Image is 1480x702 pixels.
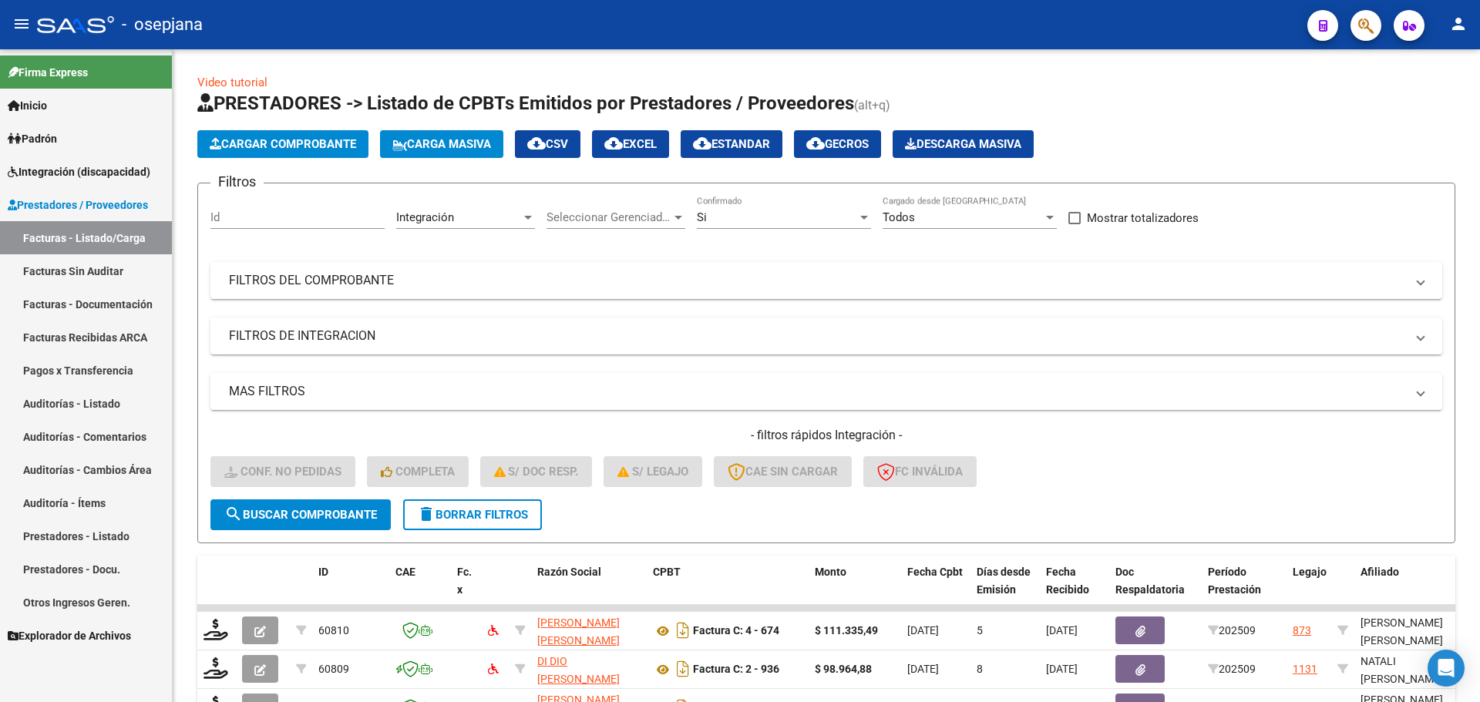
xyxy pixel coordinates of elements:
span: PRESTADORES -> Listado de CPBTs Emitidos por Prestadores / Proveedores [197,92,854,114]
div: 873 [1293,622,1311,640]
div: 27251421019 [537,653,641,685]
span: Días desde Emisión [977,566,1031,596]
mat-expansion-panel-header: FILTROS DEL COMPROBANTE [210,262,1442,299]
span: Integración [396,210,454,224]
span: Integración (discapacidad) [8,163,150,180]
span: EXCEL [604,137,657,151]
span: CAE [395,566,415,578]
span: Período Prestación [1208,566,1261,596]
strong: Factura C: 4 - 674 [693,625,779,637]
span: - osepjana [122,8,203,42]
button: Conf. no pedidas [210,456,355,487]
datatable-header-cell: CAE [389,556,451,623]
datatable-header-cell: Fecha Cpbt [901,556,970,623]
mat-panel-title: FILTROS DE INTEGRACION [229,327,1405,344]
button: CAE SIN CARGAR [714,456,852,487]
span: 202509 [1208,624,1256,637]
datatable-header-cell: Razón Social [531,556,647,623]
span: 60809 [318,663,349,675]
span: [DATE] [907,663,939,675]
span: Buscar Comprobante [224,508,377,522]
button: Descarga Masiva [893,130,1034,158]
span: [DATE] [1046,663,1078,675]
datatable-header-cell: CPBT [647,556,809,623]
button: Cargar Comprobante [197,130,368,158]
span: Gecros [806,137,869,151]
span: Cargar Comprobante [210,137,356,151]
mat-icon: delete [417,505,436,523]
span: Afiliado [1361,566,1399,578]
strong: $ 111.335,49 [815,624,878,637]
button: Borrar Filtros [403,499,542,530]
mat-icon: cloud_download [527,134,546,153]
mat-icon: search [224,505,243,523]
span: S/ legajo [617,465,688,479]
strong: Factura C: 2 - 936 [693,663,779,676]
span: Completa [381,465,455,479]
button: S/ legajo [604,456,702,487]
span: Borrar Filtros [417,508,528,522]
button: Completa [367,456,469,487]
span: Padrón [8,130,57,147]
mat-expansion-panel-header: FILTROS DE INTEGRACION [210,317,1442,354]
span: FC Inválida [877,465,963,479]
button: Carga Masiva [380,130,503,158]
span: Descarga Masiva [905,137,1021,151]
span: Mostrar totalizadores [1087,209,1199,227]
h3: Filtros [210,171,264,193]
h4: - filtros rápidos Integración - [210,427,1442,444]
div: 1131 [1293,660,1317,678]
button: FC Inválida [863,456,977,487]
mat-icon: person [1449,15,1468,33]
span: Explorador de Archivos [8,627,131,644]
span: Fecha Recibido [1046,566,1089,596]
mat-expansion-panel-header: MAS FILTROS [210,373,1442,410]
span: CAE SIN CARGAR [728,465,838,479]
mat-icon: cloud_download [604,134,623,153]
button: Gecros [794,130,881,158]
datatable-header-cell: Legajo [1287,556,1331,623]
div: 27247632870 [537,614,641,647]
button: Estandar [681,130,782,158]
span: 8 [977,663,983,675]
datatable-header-cell: ID [312,556,389,623]
datatable-header-cell: Doc Respaldatoria [1109,556,1202,623]
datatable-header-cell: Días desde Emisión [970,556,1040,623]
span: ID [318,566,328,578]
i: Descargar documento [673,618,693,643]
span: [DATE] [1046,624,1078,637]
span: Carga Masiva [392,137,491,151]
datatable-header-cell: Período Prestación [1202,556,1287,623]
span: [DATE] [907,624,939,637]
span: Todos [883,210,915,224]
div: Open Intercom Messenger [1428,650,1465,687]
button: EXCEL [592,130,669,158]
span: 202509 [1208,663,1256,675]
button: S/ Doc Resp. [480,456,593,487]
span: (alt+q) [854,98,890,113]
datatable-header-cell: Fecha Recibido [1040,556,1109,623]
span: CPBT [653,566,681,578]
button: CSV [515,130,580,158]
app-download-masive: Descarga masiva de comprobantes (adjuntos) [893,130,1034,158]
span: Prestadores / Proveedores [8,196,148,213]
a: Video tutorial [197,76,267,89]
span: Razón Social [537,566,601,578]
mat-icon: cloud_download [806,134,825,153]
span: Estandar [693,137,770,151]
span: Fecha Cpbt [907,566,963,578]
button: Buscar Comprobante [210,499,391,530]
span: [PERSON_NAME] [PERSON_NAME] [537,616,620,647]
span: Monto [815,566,846,578]
mat-icon: cloud_download [693,134,711,153]
span: Firma Express [8,64,88,81]
mat-panel-title: MAS FILTROS [229,383,1405,400]
span: Inicio [8,97,47,114]
span: Legajo [1293,566,1327,578]
span: Fc. x [457,566,472,596]
span: CSV [527,137,568,151]
span: 60810 [318,624,349,637]
mat-icon: menu [12,15,31,33]
div: [PERSON_NAME] [PERSON_NAME] 20564183408 [1361,614,1472,667]
span: Doc Respaldatoria [1115,566,1185,596]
